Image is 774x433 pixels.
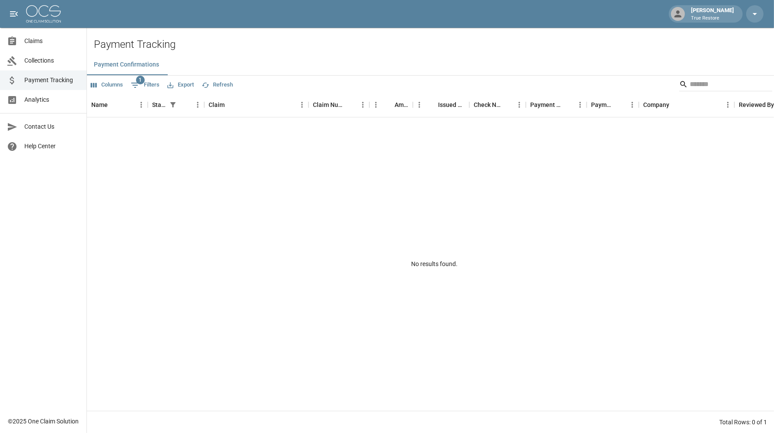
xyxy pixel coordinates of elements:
button: Menu [626,98,639,111]
button: Menu [296,98,309,111]
button: Payment Confirmations [87,54,166,75]
p: True Restore [691,15,734,22]
div: Total Rows: 0 of 1 [719,418,767,426]
div: Company [639,93,734,117]
div: Payment Type [591,93,614,117]
button: open drawer [5,5,23,23]
button: Menu [191,98,204,111]
div: Status [152,93,167,117]
button: Sort [179,99,191,111]
div: 1 active filter [167,99,179,111]
button: Menu [356,98,369,111]
span: Claims [24,37,80,46]
div: Name [91,93,108,117]
div: Status [148,93,204,117]
div: [PERSON_NAME] [688,6,737,22]
button: Menu [513,98,526,111]
span: 1 [136,76,145,84]
div: Payment Method [526,93,587,117]
h2: Payment Tracking [94,38,774,51]
button: Menu [135,98,148,111]
div: Issued Date [438,93,465,117]
button: Refresh [199,78,235,92]
span: Help Center [24,142,80,151]
button: Sort [108,99,120,111]
button: Sort [382,99,395,111]
div: dynamic tabs [87,54,774,75]
div: Check Number [469,93,526,117]
button: Menu [413,98,426,111]
button: Export [165,78,196,92]
img: ocs-logo-white-transparent.png [26,5,61,23]
div: Payment Method [530,93,561,117]
span: Collections [24,56,80,65]
div: Check Number [474,93,501,117]
button: Show filters [167,99,179,111]
button: Select columns [89,78,125,92]
button: Menu [721,98,734,111]
div: Amount [395,93,409,117]
button: Sort [614,99,626,111]
span: Analytics [24,95,80,104]
button: Sort [669,99,681,111]
button: Menu [369,98,382,111]
div: Issued Date [413,93,469,117]
div: Claim Number [313,93,344,117]
div: Name [87,93,148,117]
div: © 2025 One Claim Solution [8,417,79,426]
span: Payment Tracking [24,76,80,85]
button: Sort [426,99,438,111]
div: Company [643,93,669,117]
button: Show filters [129,78,162,92]
div: Claim Number [309,93,369,117]
button: Sort [501,99,513,111]
button: Sort [225,99,237,111]
div: Search [679,77,772,93]
div: Payment Type [587,93,639,117]
button: Sort [561,99,574,111]
button: Menu [574,98,587,111]
button: Sort [344,99,356,111]
div: Reviewed By [739,93,774,117]
div: Claim [204,93,309,117]
div: Claim [209,93,225,117]
div: Amount [369,93,413,117]
span: Contact Us [24,122,80,131]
